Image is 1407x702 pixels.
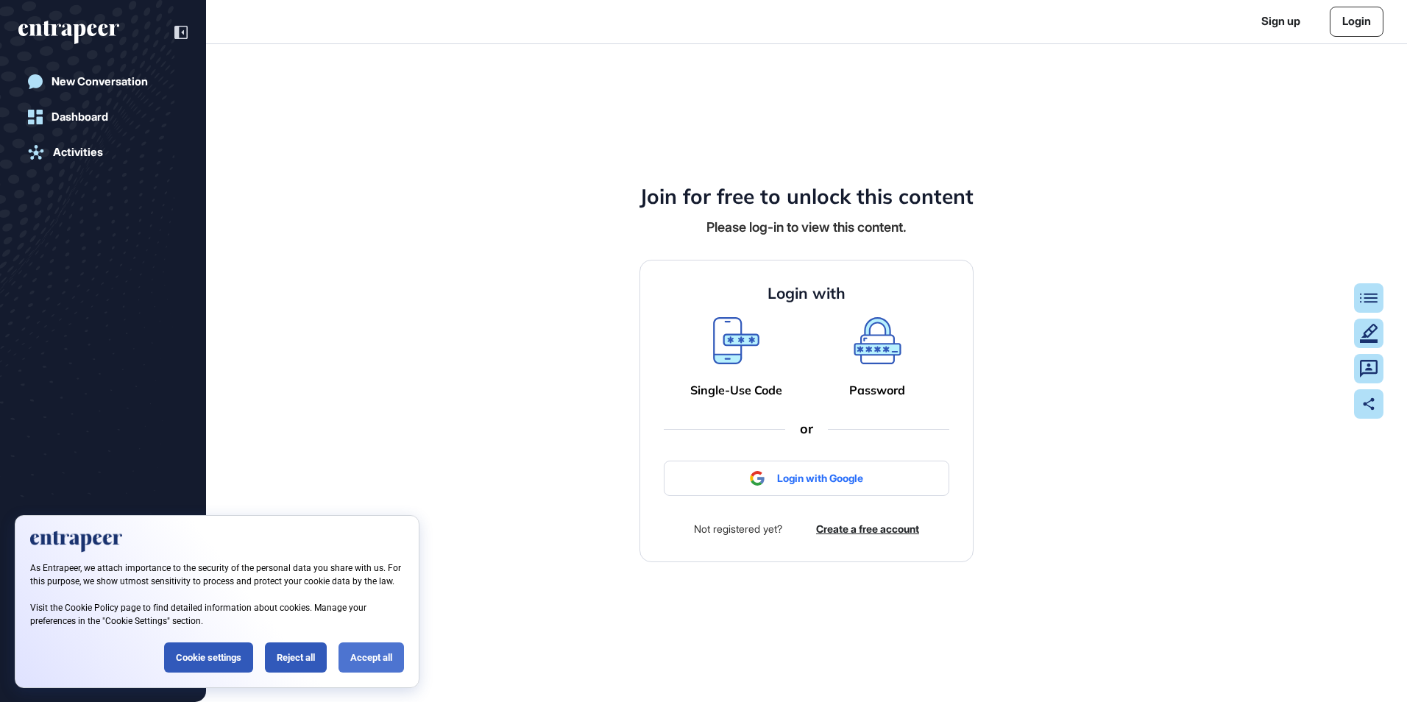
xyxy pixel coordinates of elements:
div: Please log-in to view this content. [706,218,907,236]
h4: Join for free to unlock this content [639,184,974,209]
h4: Login with [768,284,846,302]
div: or [785,421,828,437]
div: Dashboard [52,110,108,124]
div: New Conversation [52,75,148,88]
a: Password [849,383,905,397]
div: Activities [53,146,103,159]
a: Single-Use Code [690,383,782,397]
a: Create a free account [816,521,919,536]
div: Not registered yet? [694,520,782,538]
a: Login [1330,7,1383,37]
a: Sign up [1261,13,1300,30]
div: entrapeer-logo [18,21,119,44]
